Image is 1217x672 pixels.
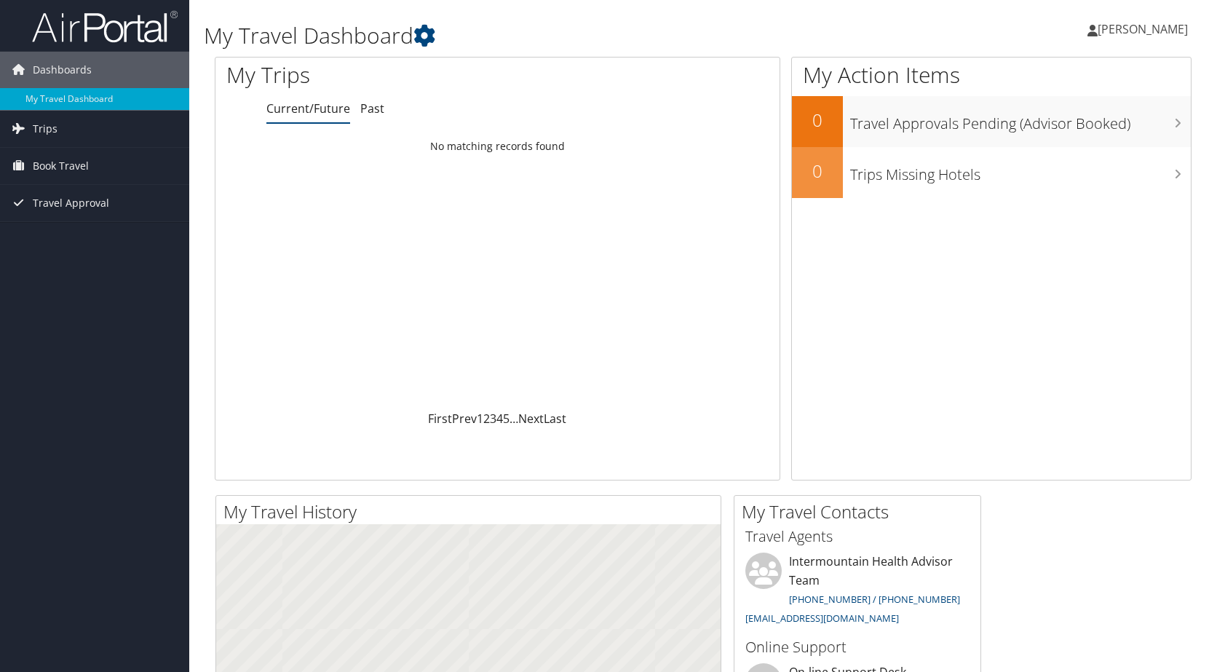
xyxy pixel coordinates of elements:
a: [EMAIL_ADDRESS][DOMAIN_NAME] [745,612,899,625]
span: [PERSON_NAME] [1098,21,1188,37]
a: 1 [477,411,483,427]
h1: My Action Items [792,60,1191,90]
h2: 0 [792,159,843,183]
h3: Trips Missing Hotels [850,157,1191,185]
li: Intermountain Health Advisor Team [738,553,977,631]
h3: Travel Approvals Pending (Advisor Booked) [850,106,1191,134]
span: Book Travel [33,148,89,184]
a: Past [360,100,384,116]
h2: My Travel History [223,499,721,524]
a: Last [544,411,566,427]
a: 2 [483,411,490,427]
h1: My Trips [226,60,534,90]
a: 3 [490,411,496,427]
span: Trips [33,111,58,147]
img: airportal-logo.png [32,9,178,44]
a: First [428,411,452,427]
td: No matching records found [215,133,780,159]
h2: My Travel Contacts [742,499,980,524]
h2: 0 [792,108,843,133]
a: [PERSON_NAME] [1087,7,1202,51]
h3: Travel Agents [745,526,970,547]
a: Current/Future [266,100,350,116]
h3: Online Support [745,637,970,657]
span: Dashboards [33,52,92,88]
a: 0Trips Missing Hotels [792,147,1191,198]
a: 5 [503,411,510,427]
a: Next [518,411,544,427]
a: 0Travel Approvals Pending (Advisor Booked) [792,96,1191,147]
h1: My Travel Dashboard [204,20,870,51]
span: Travel Approval [33,185,109,221]
a: [PHONE_NUMBER] / [PHONE_NUMBER] [789,593,960,606]
span: … [510,411,518,427]
a: Prev [452,411,477,427]
a: 4 [496,411,503,427]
